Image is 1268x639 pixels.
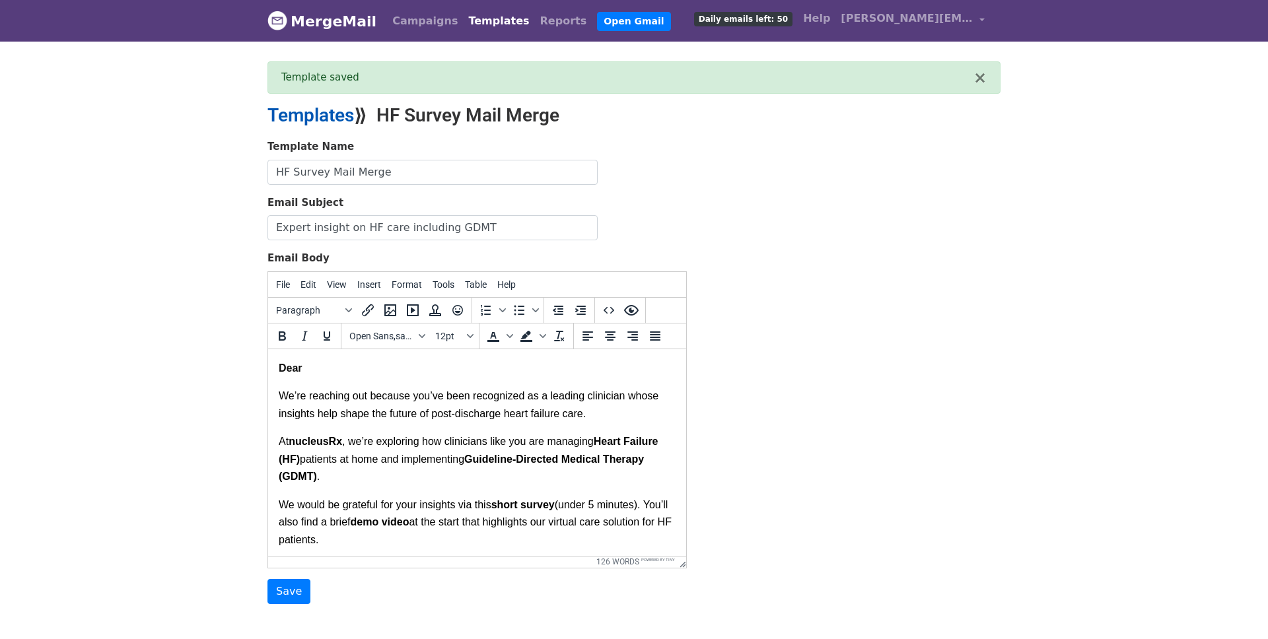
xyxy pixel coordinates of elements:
input: Save [267,579,310,604]
a: Templates [267,104,354,126]
button: Bold [271,325,293,347]
label: Email Subject [267,195,343,211]
button: Preview [620,299,643,321]
button: Insert template [424,299,446,321]
label: Template Name [267,139,354,154]
span: View [327,279,347,290]
a: Open Gmail [597,12,670,31]
a: Templates [463,8,534,34]
label: Email Body [267,251,330,266]
button: Italic [293,325,316,347]
span: Paragraph [276,305,341,316]
iframe: Rich Text Area. Press ALT-0 for help. [268,349,686,556]
button: Emoticons [446,299,469,321]
span: Edit [300,279,316,290]
button: Blocks [271,299,357,321]
button: Insert/edit link [357,299,379,321]
span: Daily emails left: 50 [694,12,792,26]
div: Bullet list [508,299,541,321]
button: Insert/edit image [379,299,402,321]
a: Campaigns [387,8,463,34]
span: [PERSON_NAME][EMAIL_ADDRESS][PERSON_NAME][DOMAIN_NAME] [841,11,973,26]
span: Insert [357,279,381,290]
button: Font sizes [430,325,476,347]
span: File [276,279,290,290]
a: [PERSON_NAME][EMAIL_ADDRESS][PERSON_NAME][DOMAIN_NAME] [835,5,990,36]
a: MergeMail [267,7,376,35]
div: Resize [675,556,686,568]
button: Underline [316,325,338,347]
button: Fonts [344,325,430,347]
a: Daily emails left: 50 [689,5,798,32]
button: Align left [577,325,599,347]
button: Insert/edit media [402,299,424,321]
button: Increase indent [569,299,592,321]
a: Powered by Tiny [641,557,675,562]
span: Table [465,279,487,290]
button: 126 words [596,557,639,566]
span: Tools [433,279,454,290]
button: Align center [599,325,621,347]
button: Justify [644,325,666,347]
div: Text color [482,325,515,347]
div: Template saved [281,70,973,85]
img: MergeMail logo [267,11,287,30]
button: Decrease indent [547,299,569,321]
button: Clear formatting [548,325,571,347]
button: Align right [621,325,644,347]
a: Reports [535,8,592,34]
span: Help [497,279,516,290]
iframe: Chat Widget [1202,576,1268,639]
span: Open Sans,sans-serif [349,331,414,341]
button: Source code [598,299,620,321]
button: × [973,70,987,86]
span: Format [392,279,422,290]
h2: ⟫ HF Survey Mail Merge [267,104,750,127]
a: Help [798,5,835,32]
span: 12pt [435,331,464,341]
div: Numbered list [475,299,508,321]
div: Background color [515,325,548,347]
